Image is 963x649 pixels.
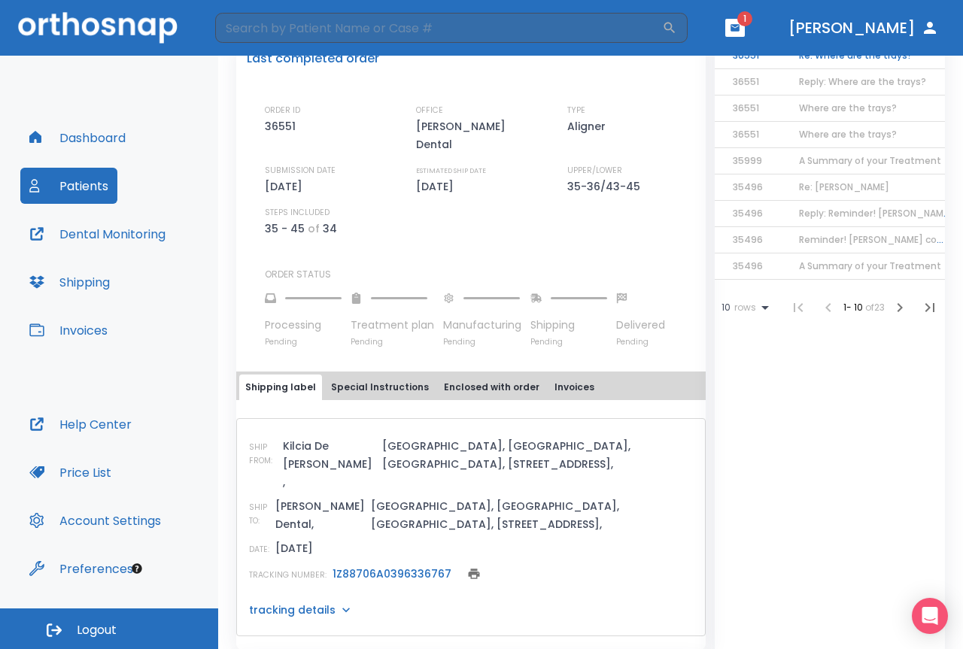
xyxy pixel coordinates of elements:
span: A Summary of your Treatment [799,154,941,167]
p: [GEOGRAPHIC_DATA], [GEOGRAPHIC_DATA], [GEOGRAPHIC_DATA], [STREET_ADDRESS], [371,497,693,533]
p: Pending [443,336,521,347]
button: Dashboard [20,120,135,156]
p: Manufacturing [443,317,521,333]
span: Re: [PERSON_NAME] [799,180,889,193]
button: Special Instructions [325,375,435,400]
div: tabs [239,375,703,400]
span: 35496 [733,259,763,272]
span: of 23 [865,301,885,314]
p: Pending [265,336,342,347]
p: [PERSON_NAME] Dental, [275,497,365,533]
button: print [463,563,485,584]
p: ESTIMATED SHIP DATE [416,164,486,177]
span: 35496 [733,207,763,220]
div: Open Intercom Messenger [912,598,948,634]
span: Reply: Where are the trays? [799,75,926,88]
p: Treatment plan [351,317,434,333]
a: 1Z88706A0396336767 [333,566,451,581]
span: Where are the trays? [799,128,897,141]
button: [PERSON_NAME] [782,14,945,41]
p: Kilcia De [PERSON_NAME] , [283,437,375,491]
p: DATE: [249,543,269,557]
span: A Summary of your Treatment [799,259,941,272]
span: 1 - 10 [843,301,865,314]
p: OFFICE [416,104,443,117]
p: Aligner [567,117,611,135]
button: Dental Monitoring [20,216,175,252]
p: STEPS INCLUDED [265,206,330,220]
p: TYPE [567,104,585,117]
button: Account Settings [20,502,170,538]
p: Processing [265,317,342,333]
p: 35 - 45 [265,220,305,238]
p: [DATE] [416,177,459,196]
p: 35-36/43-45 [567,177,646,196]
p: Pending [351,336,434,347]
p: TRACKING NUMBER: [249,569,327,582]
p: ORDER ID [265,104,300,117]
p: ORDER STATUS [265,268,695,281]
button: Help Center [20,406,141,442]
span: 36551 [733,102,759,114]
p: [DATE] [275,539,313,557]
td: 36551 [715,43,781,69]
span: 36551 [733,128,759,141]
p: Last completed order [247,50,379,68]
span: 36551 [733,75,759,88]
span: rows [731,302,756,313]
p: 34 [323,220,337,238]
p: [GEOGRAPHIC_DATA], [GEOGRAPHIC_DATA], [GEOGRAPHIC_DATA], [STREET_ADDRESS], [382,437,693,473]
p: SHIP TO: [249,501,269,528]
span: 1 [737,11,752,26]
button: Invoices [20,312,117,348]
p: [PERSON_NAME] Dental [416,117,544,153]
input: Search by Patient Name or Case # [215,13,662,43]
p: [DATE] [265,177,308,196]
button: Patients [20,168,117,204]
div: Tooltip anchor [130,562,144,575]
button: Invoices [548,375,600,400]
p: SUBMISSION DATE [265,164,336,177]
p: UPPER/LOWER [567,164,622,177]
button: Shipping label [239,375,322,400]
span: 35496 [733,180,763,193]
p: Pending [530,336,607,347]
p: of [308,220,320,238]
span: 10 [721,302,731,313]
button: Shipping [20,264,119,300]
p: tracking details [249,602,336,617]
button: Preferences [20,550,142,587]
p: SHIP FROM: [249,441,277,468]
span: 35999 [733,154,762,167]
span: Logout [77,622,117,638]
button: Enclosed with order [438,375,545,400]
button: Price List [20,454,120,490]
img: Orthosnap [18,12,178,43]
p: Pending [616,336,665,347]
p: 36551 [265,117,301,135]
span: 35496 [733,233,763,246]
p: Shipping [530,317,607,333]
p: Delivered [616,317,665,333]
span: Where are the trays? [799,102,897,114]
